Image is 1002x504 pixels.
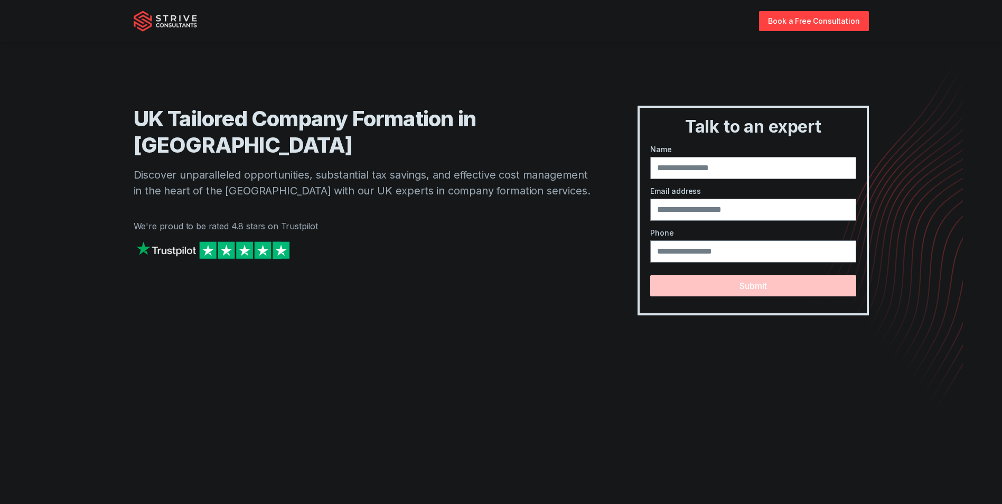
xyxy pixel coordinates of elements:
button: Submit [650,275,856,296]
label: Name [650,144,856,155]
a: Book a Free Consultation [759,11,868,31]
p: Discover unparalleled opportunities, substantial tax savings, and effective cost management in th... [134,167,596,199]
h1: UK Tailored Company Formation in [GEOGRAPHIC_DATA] [134,106,596,158]
p: We're proud to be rated 4.8 stars on Trustpilot [134,220,596,232]
h3: Talk to an expert [644,116,862,137]
label: Phone [650,227,856,238]
img: Strive Consultants [134,11,197,32]
img: Strive on Trustpilot [134,239,292,262]
label: Email address [650,185,856,197]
